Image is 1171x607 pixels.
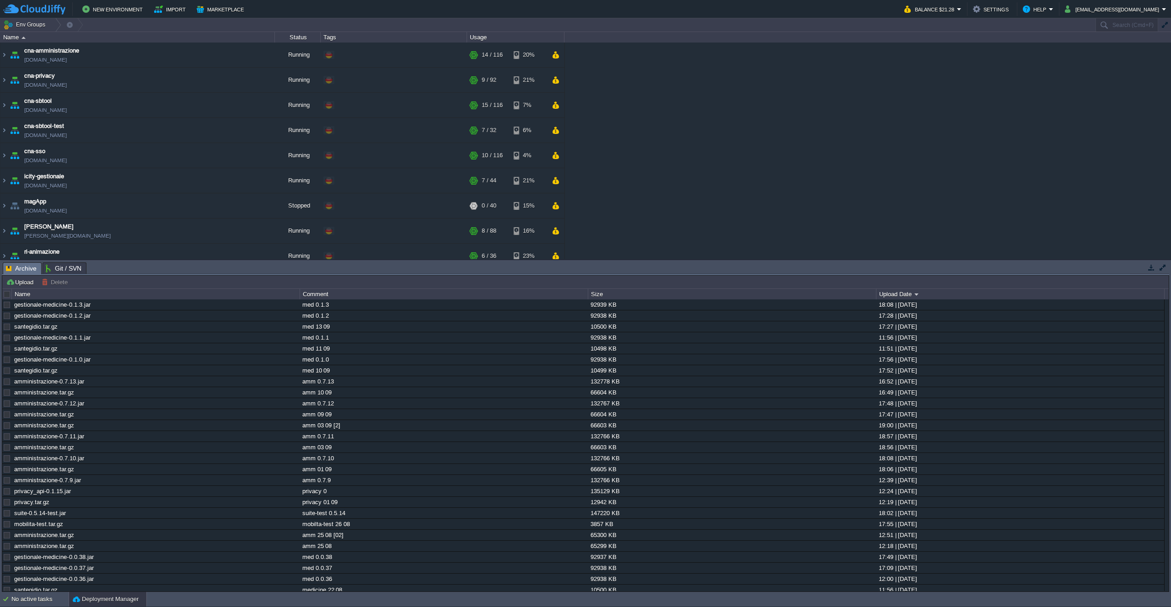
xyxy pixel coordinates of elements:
div: 17:27 | [DATE] [876,321,1164,332]
div: Upload Date [877,289,1164,299]
div: 16:52 | [DATE] [876,376,1164,387]
div: privacy 0 [300,486,587,496]
a: ri-animazione [24,247,59,256]
img: AMDAwAAAACH5BAEAAAAALAAAAAABAAEAAAICRAEAOw== [0,143,8,168]
div: No active tasks [11,592,69,607]
div: 132766 KB [588,453,876,463]
img: CloudJiffy [3,4,65,15]
div: Usage [467,32,564,43]
div: 7% [514,93,543,117]
div: amm 25 08 [02] [300,530,587,540]
div: 66603 KB [588,420,876,431]
img: AMDAwAAAACH5BAEAAAAALAAAAAABAAEAAAICRAEAOw== [8,244,21,268]
div: 12:18 | [DATE] [876,541,1164,551]
div: 11:51 | [DATE] [876,343,1164,354]
a: amministrazione.tar.gz [14,422,74,429]
div: amm 0.7.10 [300,453,587,463]
div: 17:28 | [DATE] [876,310,1164,321]
div: 15% [514,193,543,218]
div: amm 10 09 [300,387,587,398]
div: 17:55 | [DATE] [876,519,1164,529]
img: AMDAwAAAACH5BAEAAAAALAAAAAABAAEAAAICRAEAOw== [0,244,8,268]
div: 7 / 32 [482,118,496,143]
img: AMDAwAAAACH5BAEAAAAALAAAAAABAAEAAAICRAEAOw== [0,168,8,193]
a: cna-sbtool [24,96,52,106]
div: 147220 KB [588,508,876,518]
div: Running [275,118,321,143]
div: amm 09 09 [300,409,587,420]
a: gestionale-medicine-0.1.1.jar [14,334,91,341]
iframe: chat widget [1133,570,1162,598]
div: Name [1,32,274,43]
button: Marketplace [197,4,247,15]
a: amministrazione.tar.gz [14,444,74,451]
button: Settings [973,4,1011,15]
a: amministrazione-0.7.13.jar [14,378,84,385]
div: 132766 KB [588,475,876,485]
a: amministrazione.tar.gz [14,411,74,418]
a: suite-0.5.14-test.jar [14,510,66,516]
div: 15 / 116 [482,93,503,117]
div: 132767 KB [588,398,876,409]
span: Archive [6,263,37,274]
div: 132778 KB [588,376,876,387]
div: medicine 22 08 [300,585,587,595]
div: Status [275,32,320,43]
img: AMDAwAAAACH5BAEAAAAALAAAAAABAAEAAAICRAEAOw== [8,43,21,67]
a: gestionale-medicine-0.0.37.jar [14,564,94,571]
img: AMDAwAAAACH5BAEAAAAALAAAAAABAAEAAAICRAEAOw== [0,68,8,92]
div: 17:47 | [DATE] [876,409,1164,420]
div: med 13 09 [300,321,587,332]
span: Git / SVN [46,263,81,274]
a: icity-gestionale [24,172,64,181]
a: mobilita-test.tar.gz [14,521,63,527]
a: amministrazione-0.7.9.jar [14,477,81,484]
a: cna-amministrazione [24,46,79,55]
div: 66604 KB [588,387,876,398]
a: amministrazione-0.7.10.jar [14,455,84,462]
button: Deployment Manager [73,595,139,604]
div: Running [275,168,321,193]
span: cna-sso [24,147,45,156]
div: privacy 01 09 [300,497,587,507]
img: AMDAwAAAACH5BAEAAAAALAAAAAABAAEAAAICRAEAOw== [8,93,21,117]
div: 4% [514,143,543,168]
a: gestionale-medicine-0.1.3.jar [14,301,91,308]
div: 10499 KB [588,365,876,376]
div: 92938 KB [588,332,876,343]
a: magApp [24,197,46,206]
div: 10500 KB [588,585,876,595]
button: Help [1023,4,1049,15]
div: med 0.1.1 [300,332,587,343]
a: [DOMAIN_NAME] [24,55,67,64]
div: amm 03 09 [300,442,587,453]
div: 18:02 | [DATE] [876,508,1164,518]
div: med 0.1.2 [300,310,587,321]
div: 12942 KB [588,497,876,507]
div: med 0.1.3 [300,299,587,310]
img: AMDAwAAAACH5BAEAAAAALAAAAAABAAEAAAICRAEAOw== [8,218,21,243]
div: 18:56 | [DATE] [876,442,1164,453]
div: amm 01 09 [300,464,587,474]
div: 19:00 | [DATE] [876,420,1164,431]
img: AMDAwAAAACH5BAEAAAAALAAAAAABAAEAAAICRAEAOw== [0,118,8,143]
button: Import [154,4,188,15]
a: [DOMAIN_NAME] [24,106,67,115]
div: 66604 KB [588,409,876,420]
img: AMDAwAAAACH5BAEAAAAALAAAAAABAAEAAAICRAEAOw== [8,168,21,193]
div: amm 0.7.12 [300,398,587,409]
a: [PERSON_NAME] [24,222,74,231]
img: AMDAwAAAACH5BAEAAAAALAAAAAABAAEAAAICRAEAOw== [0,93,8,117]
div: 11:56 | [DATE] [876,585,1164,595]
div: Comment [301,289,588,299]
a: santegidio.tar.gz [14,586,58,593]
div: 12:39 | [DATE] [876,475,1164,485]
img: AMDAwAAAACH5BAEAAAAALAAAAAABAAEAAAICRAEAOw== [21,37,26,39]
a: [DOMAIN_NAME] [24,181,67,190]
button: Delete [42,278,70,286]
div: med 11 09 [300,343,587,354]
